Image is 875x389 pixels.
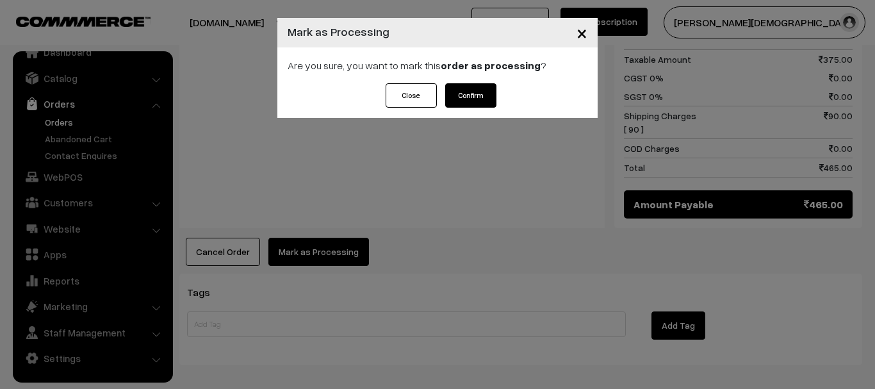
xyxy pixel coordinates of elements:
button: Close [566,13,598,53]
div: Are you sure, you want to mark this ? [277,47,598,83]
h4: Mark as Processing [288,23,389,40]
strong: order as processing [441,59,541,72]
button: Close [386,83,437,108]
button: Confirm [445,83,496,108]
span: × [577,21,587,44]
